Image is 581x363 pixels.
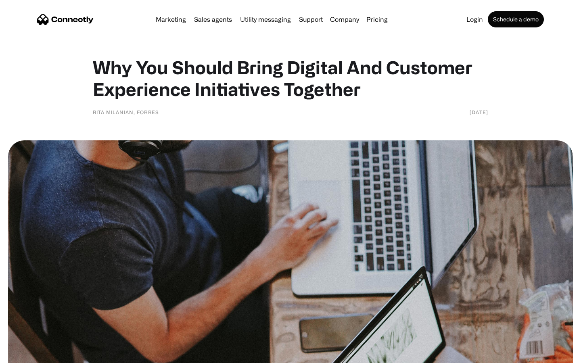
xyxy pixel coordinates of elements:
[330,14,359,25] div: Company
[463,16,486,23] a: Login
[296,16,326,23] a: Support
[8,349,48,360] aside: Language selected: English
[16,349,48,360] ul: Language list
[93,108,159,116] div: Bita Milanian, Forbes
[363,16,391,23] a: Pricing
[93,56,488,100] h1: Why You Should Bring Digital And Customer Experience Initiatives Together
[191,16,235,23] a: Sales agents
[237,16,294,23] a: Utility messaging
[153,16,189,23] a: Marketing
[488,11,544,27] a: Schedule a demo
[470,108,488,116] div: [DATE]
